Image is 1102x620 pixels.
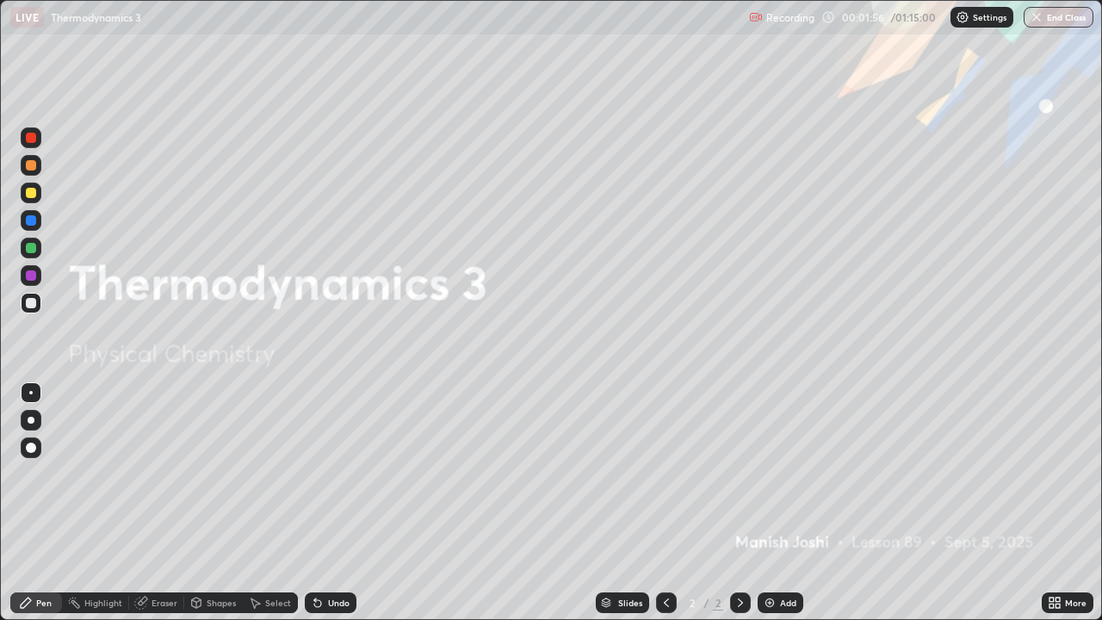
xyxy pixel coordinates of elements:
div: / [704,598,709,608]
p: Recording [766,11,814,24]
p: Settings [973,13,1006,22]
img: add-slide-button [763,596,777,610]
div: Select [265,598,291,607]
div: Undo [328,598,350,607]
div: Slides [618,598,642,607]
p: LIVE [15,10,39,24]
div: 2 [713,595,723,611]
div: Add [780,598,796,607]
img: end-class-cross [1030,10,1043,24]
div: Highlight [84,598,122,607]
div: Eraser [152,598,177,607]
img: class-settings-icons [956,10,969,24]
button: End Class [1024,7,1093,28]
img: recording.375f2c34.svg [749,10,763,24]
div: 2 [684,598,701,608]
div: More [1065,598,1087,607]
p: Thermodynamics 3 [51,10,141,24]
div: Pen [36,598,52,607]
div: Shapes [207,598,236,607]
